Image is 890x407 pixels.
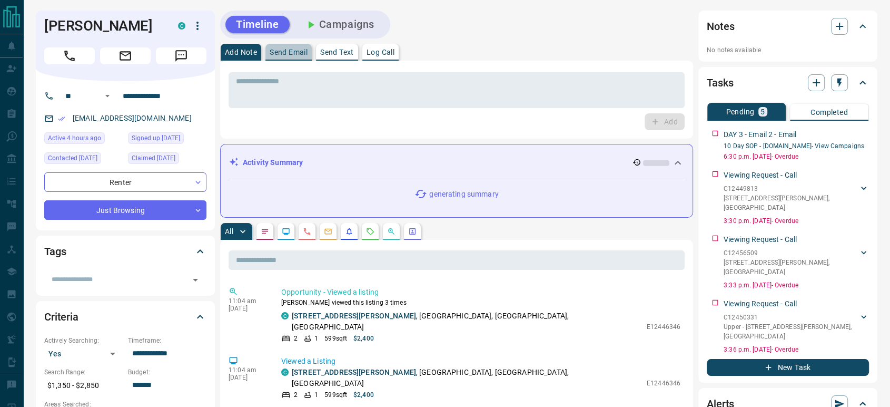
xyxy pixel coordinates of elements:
[58,115,65,122] svg: Email Verified
[128,132,206,147] div: Thu Oct 02 2025
[724,311,869,343] div: C12450331Upper - [STREET_ADDRESS][PERSON_NAME],[GEOGRAPHIC_DATA]
[44,367,123,377] p: Search Range:
[324,227,332,236] svg: Emails
[724,258,858,277] p: [STREET_ADDRESS][PERSON_NAME] , [GEOGRAPHIC_DATA]
[44,47,95,64] span: Call
[225,49,257,56] p: Add Note
[724,182,869,215] div: C12449813[STREET_ADDRESS][PERSON_NAME],[GEOGRAPHIC_DATA]
[282,227,290,236] svg: Lead Browsing Activity
[294,334,298,343] p: 2
[647,379,680,388] p: E12446346
[292,311,641,333] p: , [GEOGRAPHIC_DATA], [GEOGRAPHIC_DATA], [GEOGRAPHIC_DATA]
[324,334,347,343] p: 599 sqft
[292,368,416,376] a: [STREET_ADDRESS][PERSON_NAME]
[292,367,641,389] p: , [GEOGRAPHIC_DATA], [GEOGRAPHIC_DATA], [GEOGRAPHIC_DATA]
[132,133,180,143] span: Signed up [DATE]
[724,280,869,290] p: 3:33 p.m. [DATE] - Overdue
[320,49,354,56] p: Send Text
[647,322,680,332] p: E12446346
[724,170,797,181] p: Viewing Request - Call
[724,345,869,354] p: 3:36 p.m. [DATE] - Overdue
[429,189,498,200] p: generating summary
[229,374,265,381] p: [DATE]
[281,312,289,319] div: condos.ca
[229,305,265,312] p: [DATE]
[726,108,754,115] p: Pending
[724,193,858,212] p: [STREET_ADDRESS][PERSON_NAME] , [GEOGRAPHIC_DATA]
[292,312,416,320] a: [STREET_ADDRESS][PERSON_NAME]
[44,336,123,345] p: Actively Searching:
[128,152,206,167] div: Thu Oct 02 2025
[724,142,864,150] a: 10 Day SOP - [DOMAIN_NAME]- View Campaigns
[707,18,734,35] h2: Notes
[100,47,151,64] span: Email
[294,390,298,400] p: 2
[229,366,265,374] p: 11:04 am
[44,243,66,260] h2: Tags
[707,359,869,376] button: New Task
[724,129,796,140] p: DAY 3 - Email 2 - Email
[303,227,311,236] svg: Calls
[243,157,303,168] p: Activity Summary
[44,377,123,394] p: $1,350 - $2,850
[44,17,162,34] h1: [PERSON_NAME]
[44,172,206,192] div: Renter
[724,322,858,341] p: Upper - [STREET_ADDRESS][PERSON_NAME] , [GEOGRAPHIC_DATA]
[810,109,848,116] p: Completed
[408,227,417,236] svg: Agent Actions
[188,273,203,287] button: Open
[44,132,123,147] div: Mon Oct 13 2025
[44,239,206,264] div: Tags
[281,287,680,298] p: Opportunity - Viewed a listing
[367,49,394,56] p: Log Call
[132,153,175,163] span: Claimed [DATE]
[281,356,680,367] p: Viewed a Listing
[707,74,733,91] h2: Tasks
[707,45,869,55] p: No notes available
[44,308,78,325] h2: Criteria
[128,367,206,377] p: Budget:
[724,184,858,193] p: C12449813
[724,248,858,258] p: C12456509
[760,108,765,115] p: 5
[707,70,869,95] div: Tasks
[724,246,869,279] div: C12456509[STREET_ADDRESS][PERSON_NAME],[GEOGRAPHIC_DATA]
[724,234,797,245] p: Viewing Request - Call
[724,298,797,309] p: Viewing Request - Call
[101,90,114,102] button: Open
[345,227,353,236] svg: Listing Alerts
[353,334,374,343] p: $2,400
[44,345,123,362] div: Yes
[48,153,97,163] span: Contacted [DATE]
[724,313,858,322] p: C12450331
[314,334,318,343] p: 1
[281,298,680,307] p: [PERSON_NAME] viewed this listing 3 times
[48,133,101,143] span: Active 4 hours ago
[281,369,289,376] div: condos.ca
[178,22,185,30] div: condos.ca
[314,390,318,400] p: 1
[44,200,206,220] div: Just Browsing
[294,16,385,33] button: Campaigns
[225,228,233,235] p: All
[353,390,374,400] p: $2,400
[44,304,206,330] div: Criteria
[366,227,374,236] svg: Requests
[724,152,869,161] p: 6:30 p.m. [DATE] - Overdue
[225,16,290,33] button: Timeline
[270,49,308,56] p: Send Email
[229,153,684,172] div: Activity Summary
[156,47,206,64] span: Message
[387,227,395,236] svg: Opportunities
[724,216,869,226] p: 3:30 p.m. [DATE] - Overdue
[707,14,869,39] div: Notes
[44,152,123,167] div: Thu Oct 02 2025
[324,390,347,400] p: 599 sqft
[128,336,206,345] p: Timeframe:
[229,297,265,305] p: 11:04 am
[73,114,192,122] a: [EMAIL_ADDRESS][DOMAIN_NAME]
[261,227,269,236] svg: Notes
